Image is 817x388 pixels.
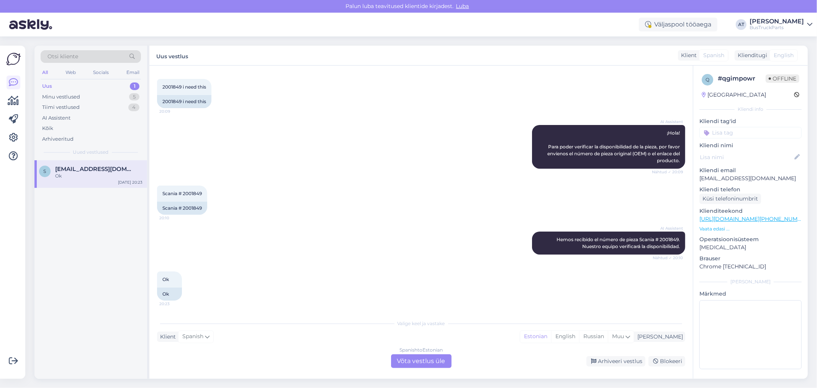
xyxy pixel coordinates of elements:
[42,135,74,143] div: Arhiveeritud
[159,109,188,114] span: 20:09
[44,168,46,174] span: s
[157,95,211,108] div: 2001849 i need this
[42,114,70,122] div: AI Assistent
[157,333,176,341] div: Klient
[156,50,188,61] label: Uus vestlus
[699,141,802,150] p: Kliendi nimi
[586,356,645,367] div: Arhiveeri vestlus
[750,25,804,31] div: BusTruckParts
[64,67,77,77] div: Web
[399,347,443,353] div: Spanish to Estonian
[118,179,142,185] div: [DATE] 20:23
[547,130,681,163] span: ¡Hola! Para poder verificar la disponibilidad de la pieza, por favor envíenos el número de pieza ...
[639,18,717,31] div: Väljaspool tööaega
[92,67,110,77] div: Socials
[157,320,685,327] div: Valige keel ja vastake
[391,354,452,368] div: Võta vestlus üle
[699,278,802,285] div: [PERSON_NAME]
[125,67,141,77] div: Email
[6,52,21,66] img: Askly Logo
[42,93,80,101] div: Minu vestlused
[520,331,551,342] div: Estonian
[162,84,206,90] span: 2001849 i need this
[157,202,207,215] div: Scania # 2001849
[612,333,624,340] span: Muu
[699,263,802,271] p: Chrome [TECHNICAL_ID]
[654,119,683,125] span: AI Assistent
[454,3,472,10] span: Luba
[699,194,761,204] div: Küsi telefoninumbrit
[182,332,203,341] span: Spanish
[699,255,802,263] p: Brauser
[699,290,802,298] p: Märkmed
[579,331,608,342] div: Russian
[47,53,78,61] span: Otsi kliente
[699,235,802,243] p: Operatsioonisüsteem
[652,169,683,175] span: Nähtud ✓ 20:09
[42,104,80,111] div: Tiimi vestlused
[750,18,804,25] div: [PERSON_NAME]
[130,82,139,90] div: 1
[55,173,142,179] div: Ok
[699,225,802,232] p: Vaata edasi ...
[699,166,802,174] p: Kliendi email
[634,333,683,341] div: [PERSON_NAME]
[42,125,53,132] div: Kõik
[702,91,766,99] div: [GEOGRAPHIC_DATA]
[699,243,802,252] p: [MEDICAL_DATA]
[703,51,724,59] span: Spanish
[162,191,202,196] span: Scania # 2001849
[678,51,697,59] div: Klient
[42,82,52,90] div: Uus
[718,74,766,83] div: # qgimpowr
[654,225,683,231] span: AI Assistent
[706,77,709,82] span: q
[699,117,802,125] p: Kliendi tag'id
[157,288,182,301] div: Ok
[551,331,579,342] div: English
[699,215,810,222] a: [URL][DOMAIN_NAME][PHONE_NUMBER]
[159,301,188,307] span: 20:23
[699,174,802,182] p: [EMAIL_ADDRESS][DOMAIN_NAME]
[129,93,139,101] div: 5
[700,153,793,161] input: Lisa nimi
[774,51,794,59] span: English
[653,255,683,261] span: Nähtud ✓ 20:10
[128,104,139,111] div: 4
[699,207,802,215] p: Klienditeekond
[766,74,799,83] span: Offline
[735,51,767,59] div: Klienditugi
[162,276,169,282] span: Ok
[73,149,109,156] span: Uued vestlused
[736,19,747,30] div: AT
[557,237,681,249] span: Hemos recibido el número de pieza Scania # 2001849. Nuestro equipo verificará la disponibilidad.
[699,186,802,194] p: Kliendi telefon
[55,166,135,173] span: stanimeer@gmail.com
[699,127,802,138] input: Lisa tag
[41,67,49,77] div: All
[699,106,802,113] div: Kliendi info
[159,215,188,221] span: 20:10
[750,18,812,31] a: [PERSON_NAME]BusTruckParts
[648,356,685,367] div: Blokeeri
